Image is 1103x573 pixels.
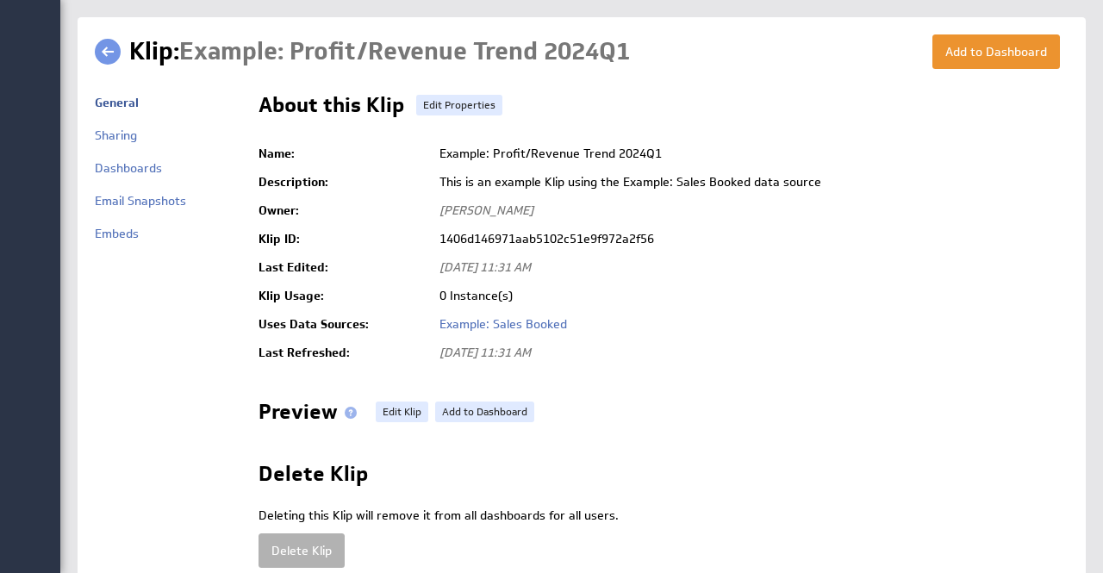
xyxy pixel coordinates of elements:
td: 0 Instance(s) [431,282,1069,310]
a: Embeds [95,226,139,241]
td: Last Edited: [259,253,431,282]
p: Deleting this Klip will remove it from all dashboards for all users. [259,508,1069,525]
h2: Preview [259,402,364,429]
td: Last Refreshed: [259,339,431,367]
button: Add to Dashboard [932,34,1060,69]
h2: About this Klip [259,95,404,122]
a: Sharing [95,128,137,143]
a: Edit Klip [376,402,428,422]
a: Dashboards [95,160,162,176]
a: Add to Dashboard [435,402,534,422]
span: [DATE] 11:31 AM [439,345,531,360]
td: Klip ID: [259,225,431,253]
td: Klip Usage: [259,282,431,310]
h1: Klip: [129,34,630,69]
span: Example: Profit/Revenue Trend 2024Q1 [179,35,630,67]
td: Uses Data Sources: [259,310,431,339]
td: Example: Profit/Revenue Trend 2024Q1 [431,140,1069,168]
td: Name: [259,140,431,168]
a: Edit Properties [416,95,502,115]
td: Description: [259,168,431,196]
button: Delete Klip [259,533,345,568]
td: 1406d146971aab5102c51e9f972a2f56 [431,225,1069,253]
span: [PERSON_NAME] [439,202,533,218]
h2: Delete Klip [259,464,368,491]
a: General [95,95,139,110]
td: Owner: [259,196,431,225]
span: [DATE] 11:31 AM [439,259,531,275]
a: Example: Sales Booked [439,316,567,332]
td: This is an example Klip using the Example: Sales Booked data source [431,168,1069,196]
a: Email Snapshots [95,193,186,209]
